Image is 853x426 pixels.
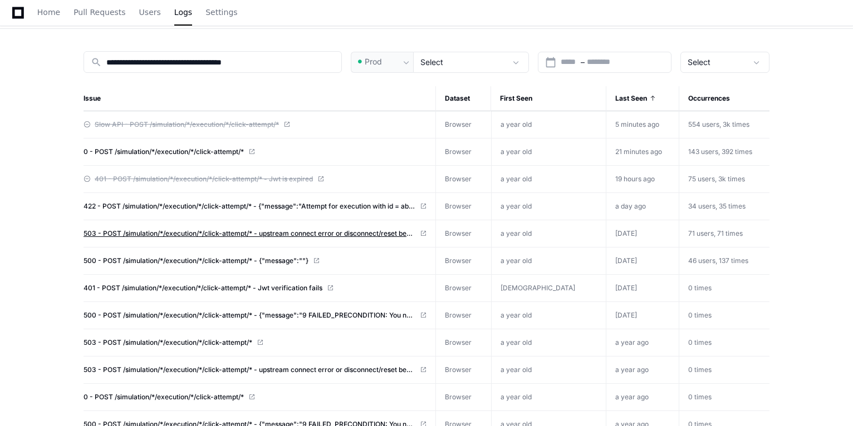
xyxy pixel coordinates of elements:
td: Browser [435,275,491,302]
td: a year ago [606,356,679,384]
td: Browser [435,220,491,247]
a: 500 - POST /simulation/*/execution/*/click-attempt/* - {"message":"9 FAILED_PRECONDITION: You nee... [84,311,426,320]
span: 46 users, 137 times [688,256,748,265]
td: Browser [435,302,491,329]
button: Open calendar [545,57,556,68]
span: 422 - POST /simulation/*/execution/*/click-attempt/* - {"message":"Attempt for execution with id ... [84,202,415,211]
span: First Seen [500,94,532,103]
span: 500 - POST /simulation/*/execution/*/click-attempt/* - {"message":"9 FAILED_PRECONDITION: You nee... [84,311,415,320]
td: [DATE] [606,302,679,329]
span: 0 times [688,311,712,319]
td: [DATE] [606,220,679,247]
td: a year old [491,138,606,165]
span: 0 - POST /simulation/*/execution/*/click-attempt/* [84,393,244,402]
span: 0 times [688,393,712,401]
td: a year old [491,220,606,247]
span: Users [139,9,161,16]
span: 503 - POST /simulation/*/execution/*/click-attempt/* - upstream connect error or disconnect/reset... [84,229,415,238]
a: 0 - POST /simulation/*/execution/*/click-attempt/* [84,147,426,156]
span: Slow API - POST /simulation/*/execution/*/click-attempt/* [95,120,279,129]
span: 75 users, 3k times [688,175,745,183]
span: Select [688,57,710,67]
mat-icon: search [91,57,102,68]
td: [DEMOGRAPHIC_DATA] [491,275,606,301]
a: 503 - POST /simulation/*/execution/*/click-attempt/* - upstream connect error or disconnect/reset... [84,365,426,374]
a: 0 - POST /simulation/*/execution/*/click-attempt/* [84,393,426,402]
span: 500 - POST /simulation/*/execution/*/click-attempt/* - {"message":""} [84,256,308,265]
span: 71 users, 71 times [688,229,743,237]
span: Last Seen [615,94,647,103]
td: [DATE] [606,275,679,302]
span: Pull Requests [73,9,125,16]
span: 503 - POST /simulation/*/execution/*/click-attempt/* [84,338,252,347]
td: Browser [435,356,491,384]
span: 0 times [688,365,712,374]
td: a year old [491,384,606,410]
span: Select [420,57,443,67]
th: Issue [84,86,435,111]
a: 401 - POST /simulation/*/execution/*/click-attempt/* - Jwt is expired [84,175,426,184]
td: a year old [491,193,606,220]
a: 422 - POST /simulation/*/execution/*/click-attempt/* - {"message":"Attempt for execution with id ... [84,202,426,211]
td: a year old [491,166,606,192]
td: a day ago [606,193,679,220]
span: 0 times [688,284,712,292]
td: 21 minutes ago [606,138,679,166]
td: Browser [435,247,491,275]
td: a year old [491,247,606,274]
span: – [581,57,585,68]
span: 503 - POST /simulation/*/execution/*/click-attempt/* - upstream connect error or disconnect/reset... [84,365,415,374]
span: Settings [205,9,237,16]
td: Browser [435,329,491,356]
span: Prod [365,56,382,67]
span: 0 - POST /simulation/*/execution/*/click-attempt/* [84,147,244,156]
td: Browser [435,166,491,193]
td: a year ago [606,384,679,411]
a: Slow API - POST /simulation/*/execution/*/click-attempt/* [84,120,426,129]
td: a year old [491,111,606,138]
mat-icon: calendar_today [545,57,556,68]
a: 500 - POST /simulation/*/execution/*/click-attempt/* - {"message":""} [84,256,426,265]
th: Dataset [435,86,491,111]
a: 401 - POST /simulation/*/execution/*/click-attempt/* - Jwt verification fails [84,284,426,293]
span: Logs [174,9,192,16]
td: 19 hours ago [606,166,679,193]
td: 5 minutes ago [606,111,679,138]
td: Browser [435,138,491,166]
span: 401 - POST /simulation/*/execution/*/click-attempt/* - Jwt verification fails [84,284,322,293]
td: Browser [435,193,491,220]
span: 143 users, 392 times [688,147,752,156]
td: Browser [435,384,491,411]
span: 554 users, 3k times [688,120,749,128]
a: 503 - POST /simulation/*/execution/*/click-attempt/* [84,338,426,347]
td: a year old [491,302,606,329]
th: Occurrences [679,86,769,111]
span: Home [37,9,60,16]
span: 34 users, 35 times [688,202,746,210]
span: 0 times [688,338,712,346]
td: a year ago [606,329,679,356]
span: 401 - POST /simulation/*/execution/*/click-attempt/* - Jwt is expired [95,175,313,184]
td: a year old [491,329,606,356]
a: 503 - POST /simulation/*/execution/*/click-attempt/* - upstream connect error or disconnect/reset... [84,229,426,238]
td: a year old [491,356,606,383]
td: [DATE] [606,247,679,275]
td: Browser [435,111,491,138]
